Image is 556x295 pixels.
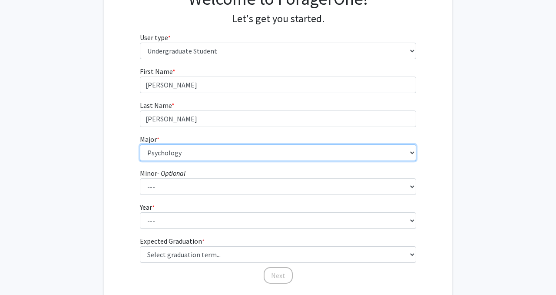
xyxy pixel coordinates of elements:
label: User type [140,32,171,43]
button: Next [264,267,293,284]
span: First Name [140,67,172,76]
label: Year [140,202,155,212]
h4: Let's get you started. [140,13,417,25]
i: - Optional [157,169,185,178]
label: Major [140,134,159,144]
span: Last Name [140,101,172,110]
iframe: Chat [7,256,37,288]
label: Minor [140,168,185,178]
label: Expected Graduation [140,236,205,246]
